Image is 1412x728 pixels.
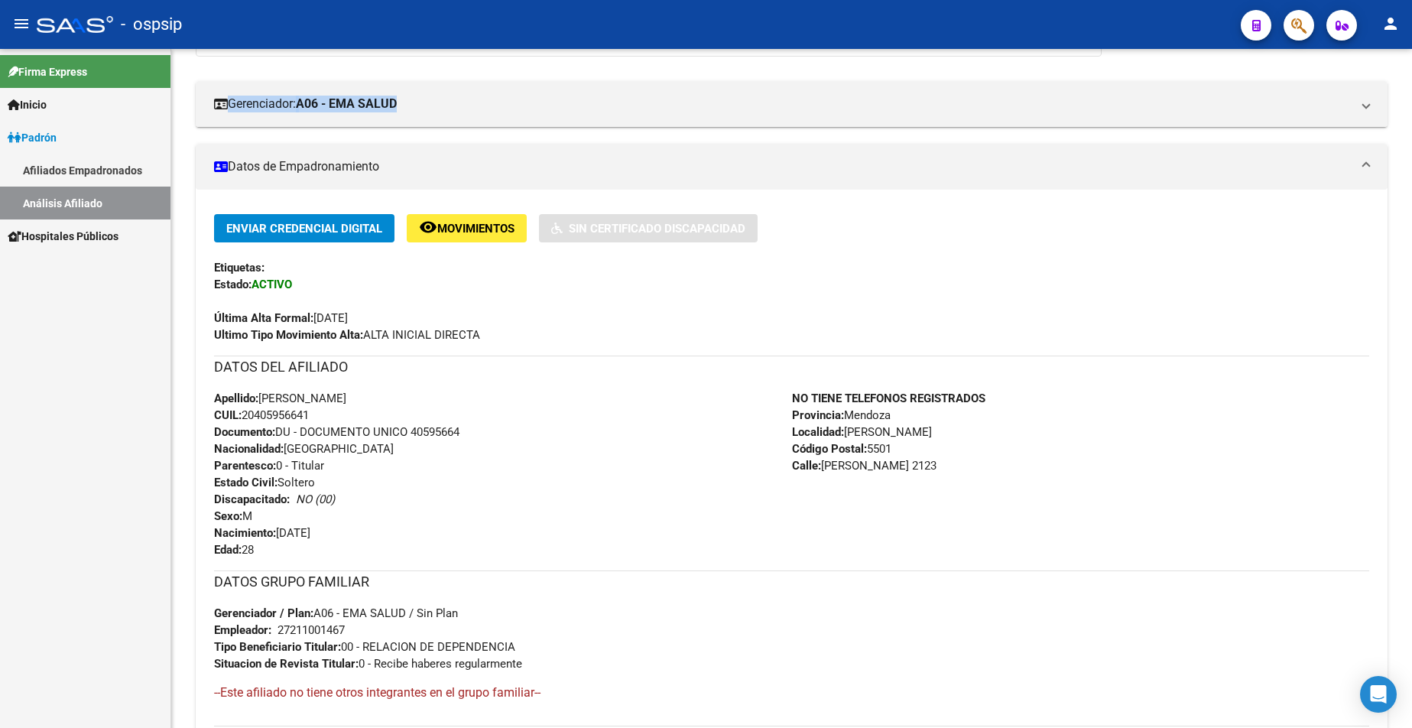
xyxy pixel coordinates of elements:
[214,526,310,540] span: [DATE]
[214,606,458,620] span: A06 - EMA SALUD / Sin Plan
[196,81,1388,127] mat-expansion-panel-header: Gerenciador:A06 - EMA SALUD
[214,476,278,489] strong: Estado Civil:
[407,214,527,242] button: Movimientos
[252,278,292,291] strong: ACTIVO
[539,214,758,242] button: Sin Certificado Discapacidad
[792,425,844,439] strong: Localidad:
[8,96,47,113] span: Inicio
[214,278,252,291] strong: Estado:
[214,442,284,456] strong: Nacionalidad:
[214,459,324,473] span: 0 - Titular
[214,509,252,523] span: M
[214,684,1369,701] h4: --Este afiliado no tiene otros integrantes en el grupo familiar--
[214,356,1369,378] h3: DATOS DEL AFILIADO
[569,222,745,236] span: Sin Certificado Discapacidad
[792,459,936,473] span: [PERSON_NAME] 2123
[214,311,313,325] strong: Última Alta Formal:
[278,622,345,639] div: 27211001467
[214,476,315,489] span: Soltero
[214,657,522,671] span: 0 - Recibe haberes regularmente
[792,425,932,439] span: [PERSON_NAME]
[214,543,254,557] span: 28
[214,328,480,342] span: ALTA INICIAL DIRECTA
[214,408,242,422] strong: CUIL:
[8,228,118,245] span: Hospitales Públicos
[214,442,394,456] span: [GEOGRAPHIC_DATA]
[214,261,265,275] strong: Etiquetas:
[8,63,87,80] span: Firma Express
[214,623,271,637] strong: Empleador:
[792,442,867,456] strong: Código Postal:
[792,392,985,405] strong: NO TIENE TELEFONOS REGISTRADOS
[196,144,1388,190] mat-expansion-panel-header: Datos de Empadronamiento
[214,640,341,654] strong: Tipo Beneficiario Titular:
[214,96,1351,112] mat-panel-title: Gerenciador:
[214,509,242,523] strong: Sexo:
[8,129,57,146] span: Padrón
[214,640,515,654] span: 00 - RELACION DE DEPENDENCIA
[214,657,359,671] strong: Situacion de Revista Titular:
[792,442,891,456] span: 5501
[214,543,242,557] strong: Edad:
[214,392,346,405] span: [PERSON_NAME]
[214,459,276,473] strong: Parentesco:
[214,425,275,439] strong: Documento:
[792,408,891,422] span: Mendoza
[1360,676,1397,713] div: Open Intercom Messenger
[214,311,348,325] span: [DATE]
[296,96,397,112] strong: A06 - EMA SALUD
[214,392,258,405] strong: Apellido:
[226,222,382,236] span: Enviar Credencial Digital
[1381,15,1400,33] mat-icon: person
[296,492,335,506] i: NO (00)
[214,408,309,422] span: 20405956641
[214,214,394,242] button: Enviar Credencial Digital
[214,606,313,620] strong: Gerenciador / Plan:
[121,8,182,41] span: - ospsip
[12,15,31,33] mat-icon: menu
[214,526,276,540] strong: Nacimiento:
[419,218,437,236] mat-icon: remove_red_eye
[214,425,459,439] span: DU - DOCUMENTO UNICO 40595664
[214,571,1369,593] h3: DATOS GRUPO FAMILIAR
[214,328,363,342] strong: Ultimo Tipo Movimiento Alta:
[437,222,514,236] span: Movimientos
[792,459,821,473] strong: Calle:
[214,492,290,506] strong: Discapacitado:
[792,408,844,422] strong: Provincia:
[214,158,1351,175] mat-panel-title: Datos de Empadronamiento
